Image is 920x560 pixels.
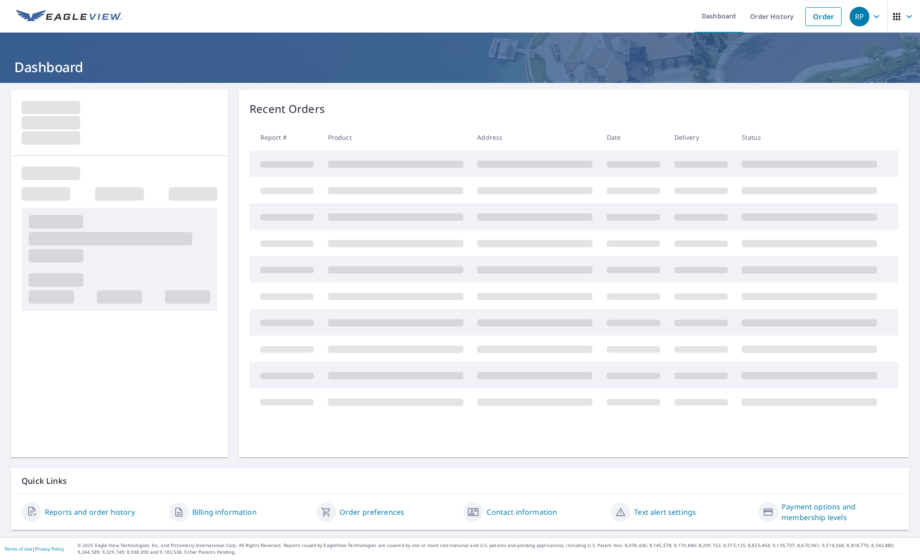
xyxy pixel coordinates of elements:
[11,58,909,76] h1: Dashboard
[634,507,696,517] a: Text alert settings
[487,507,557,517] a: Contact information
[470,124,600,151] th: Address
[321,124,471,151] th: Product
[192,507,257,517] a: Billing information
[4,546,32,552] a: Terms of Use
[22,475,898,487] p: Quick Links
[16,10,122,23] img: EV Logo
[4,546,64,551] p: |
[78,542,916,556] p: © 2025 Eagle View Technologies, Inc. and Pictometry International Corp. All Rights Reserved. Repo...
[667,124,735,151] th: Delivery
[250,124,321,151] th: Report #
[782,501,898,523] a: Payment options and membership levels
[35,546,64,552] a: Privacy Policy
[45,507,135,517] a: Reports and order history
[600,124,667,151] th: Date
[734,124,884,151] th: Status
[805,7,842,26] a: Order
[340,507,405,517] a: Order preferences
[850,7,869,26] div: RP
[250,101,325,117] p: Recent Orders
